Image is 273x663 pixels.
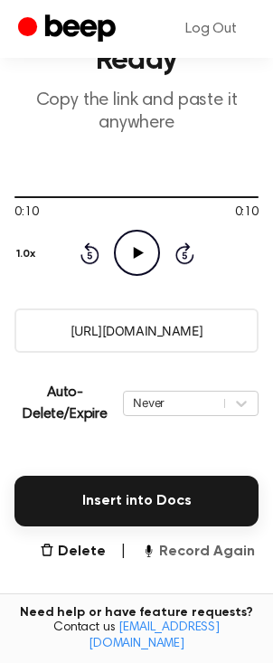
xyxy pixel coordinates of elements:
[11,620,262,652] span: Contact us
[235,204,259,223] span: 0:10
[40,541,106,563] button: Delete
[141,541,255,563] button: Record Again
[14,476,259,526] button: Insert into Docs
[14,382,116,425] p: Auto-Delete/Expire
[120,541,127,563] span: |
[89,621,220,650] a: [EMAIL_ADDRESS][DOMAIN_NAME]
[14,239,42,270] button: 1.0x
[14,204,38,223] span: 0:10
[14,90,259,135] p: Copy the link and paste it anywhere
[18,12,120,47] a: Beep
[133,394,215,412] div: Never
[167,7,255,51] a: Log Out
